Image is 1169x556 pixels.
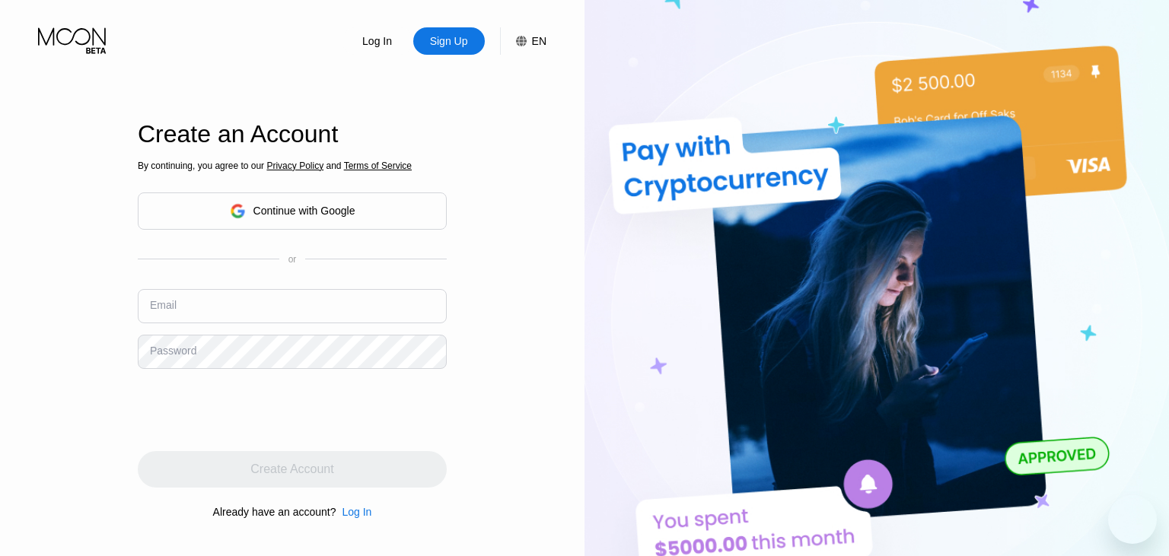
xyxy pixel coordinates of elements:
[323,160,344,171] span: and
[213,506,336,518] div: Already have an account?
[150,345,196,357] div: Password
[150,299,177,311] div: Email
[138,380,369,440] iframe: reCAPTCHA
[138,120,447,148] div: Create an Account
[413,27,485,55] div: Sign Up
[288,254,297,265] div: or
[342,506,371,518] div: Log In
[342,27,413,55] div: Log In
[1108,495,1157,544] iframe: Button to launch messaging window
[266,160,323,171] span: Privacy Policy
[138,192,447,230] div: Continue with Google
[344,160,412,171] span: Terms of Service
[500,27,546,55] div: EN
[532,35,546,47] div: EN
[361,33,393,49] div: Log In
[138,160,447,171] div: By continuing, you agree to our
[253,205,355,217] div: Continue with Google
[428,33,470,49] div: Sign Up
[336,506,371,518] div: Log In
